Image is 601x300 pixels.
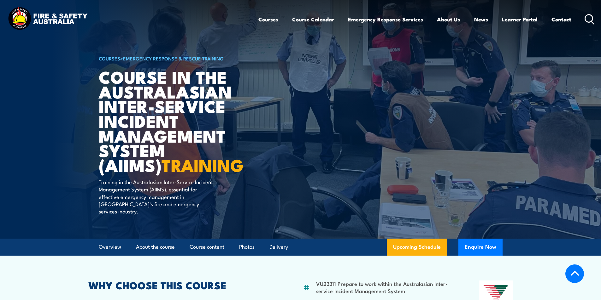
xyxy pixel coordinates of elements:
[502,11,538,28] a: Learner Portal
[458,239,503,256] button: Enquire Now
[269,239,288,255] a: Delivery
[99,55,120,62] a: COURSES
[551,11,571,28] a: Contact
[123,55,224,62] a: Emergency Response & Rescue Training
[474,11,488,28] a: News
[99,69,255,172] h1: Course in the Australasian Inter-service Incident Management System (AIIMS)
[387,239,447,256] a: Upcoming Schedule
[316,280,448,295] li: VU23311 Prepare to work within the Australasian Inter-service Incident Management System
[88,280,273,289] h2: WHY CHOOSE THIS COURSE
[99,178,214,215] p: Training in the Australasian Inter-Service Incident Management System (AIIMS), essential for effe...
[239,239,255,255] a: Photos
[99,239,121,255] a: Overview
[162,151,244,178] strong: TRAINING
[99,54,255,62] h6: >
[292,11,334,28] a: Course Calendar
[136,239,175,255] a: About the course
[258,11,278,28] a: Courses
[348,11,423,28] a: Emergency Response Services
[190,239,224,255] a: Course content
[437,11,460,28] a: About Us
